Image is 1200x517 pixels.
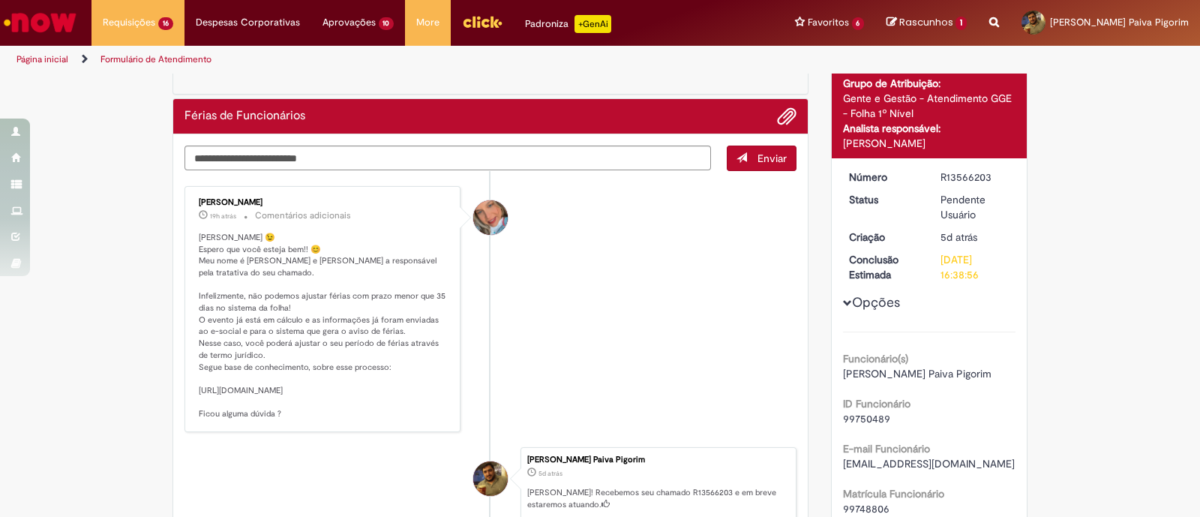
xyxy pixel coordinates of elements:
[416,15,439,30] span: More
[843,442,930,455] b: E-mail Funcionário
[843,502,889,515] span: 99748806
[100,53,211,65] a: Formulário de Atendimento
[574,15,611,33] p: +GenAi
[196,15,300,30] span: Despesas Corporativas
[940,192,1010,222] div: Pendente Usuário
[199,198,448,207] div: [PERSON_NAME]
[940,230,1010,245] div: 25/09/2025 11:38:52
[473,200,508,235] div: Jacqueline Andrade Galani
[940,252,1010,282] div: [DATE] 16:38:56
[838,230,930,245] dt: Criação
[322,15,376,30] span: Aprovações
[462,11,502,33] img: click_logo_yellow_360x200.png
[843,397,910,410] b: ID Funcionário
[843,367,991,380] span: [PERSON_NAME] Paiva Pigorim
[527,455,788,464] div: [PERSON_NAME] Paiva Pigorim
[538,469,562,478] span: 5d atrás
[727,146,796,171] button: Enviar
[210,212,236,221] span: 19h atrás
[843,412,890,425] span: 99750489
[843,487,944,500] b: Matrícula Funcionário
[852,17,865,30] span: 6
[955,17,967,30] span: 1
[843,352,908,365] b: Funcionário(s)
[808,15,849,30] span: Favoritos
[838,170,930,185] dt: Número
[538,469,562,478] time: 25/09/2025 11:38:52
[379,17,394,30] span: 10
[777,107,796,126] button: Adicionar anexos
[199,232,448,420] p: [PERSON_NAME] 😉 Espero que você esteja bem!! 😊 Meu nome é [PERSON_NAME] e [PERSON_NAME] a respons...
[210,212,236,221] time: 29/09/2025 14:22:20
[838,252,930,282] dt: Conclusão Estimada
[158,17,173,30] span: 16
[843,121,1016,136] div: Analista responsável:
[527,487,788,510] p: [PERSON_NAME]! Recebemos seu chamado R13566203 e em breve estaremos atuando.
[843,136,1016,151] div: [PERSON_NAME]
[16,53,68,65] a: Página inicial
[843,91,1016,121] div: Gente e Gestão - Atendimento GGE - Folha 1º Nível
[473,461,508,496] div: Murilo Henrique Dias Paiva Pigorim
[1,8,79,38] img: ServiceNow
[886,16,967,30] a: Rascunhos
[757,152,787,165] span: Enviar
[899,15,953,29] span: Rascunhos
[843,76,1016,91] div: Grupo de Atribuição:
[940,230,977,244] time: 25/09/2025 11:38:52
[525,15,611,33] div: Padroniza
[103,15,155,30] span: Requisições
[255,209,351,222] small: Comentários adicionais
[11,46,789,74] ul: Trilhas de página
[843,457,1015,470] span: [EMAIL_ADDRESS][DOMAIN_NAME]
[184,110,305,123] h2: Férias de Funcionários Histórico de tíquete
[1050,16,1189,29] span: [PERSON_NAME] Paiva Pigorim
[184,146,711,171] textarea: Digite sua mensagem aqui...
[940,170,1010,185] div: R13566203
[838,192,930,207] dt: Status
[940,230,977,244] span: 5d atrás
